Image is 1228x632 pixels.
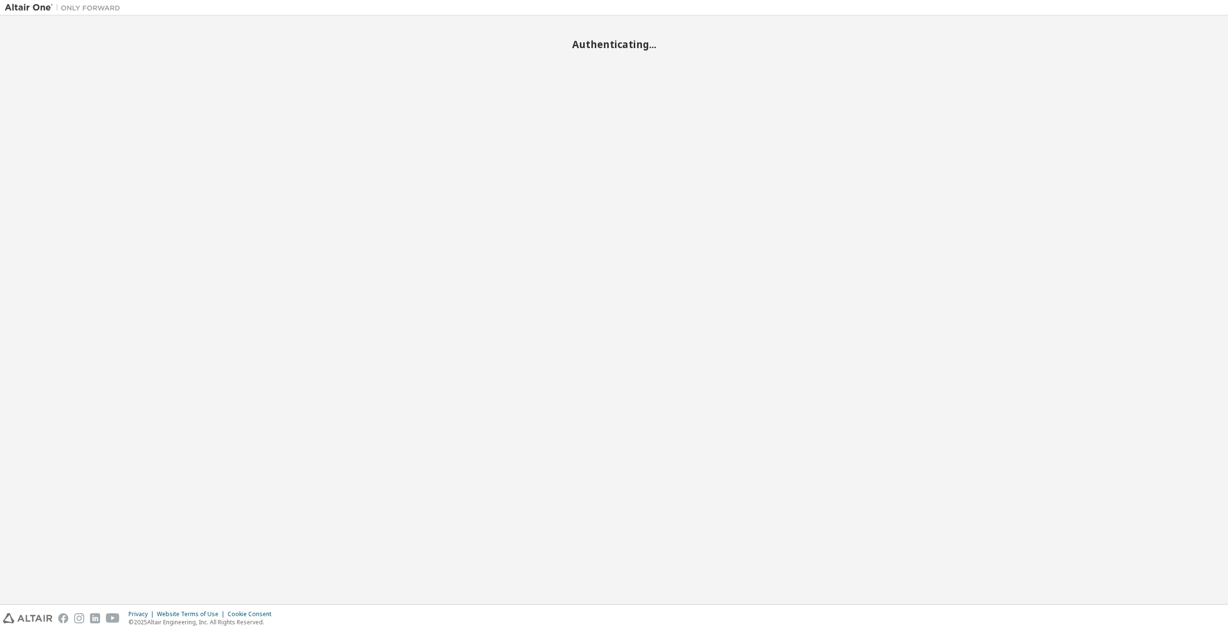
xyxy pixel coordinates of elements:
img: youtube.svg [106,613,120,623]
div: Privacy [128,610,157,618]
h2: Authenticating... [5,38,1223,51]
img: linkedin.svg [90,613,100,623]
div: Website Terms of Use [157,610,228,618]
p: © 2025 Altair Engineering, Inc. All Rights Reserved. [128,618,277,626]
div: Cookie Consent [228,610,277,618]
img: altair_logo.svg [3,613,52,623]
img: facebook.svg [58,613,68,623]
img: instagram.svg [74,613,84,623]
img: Altair One [5,3,125,13]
